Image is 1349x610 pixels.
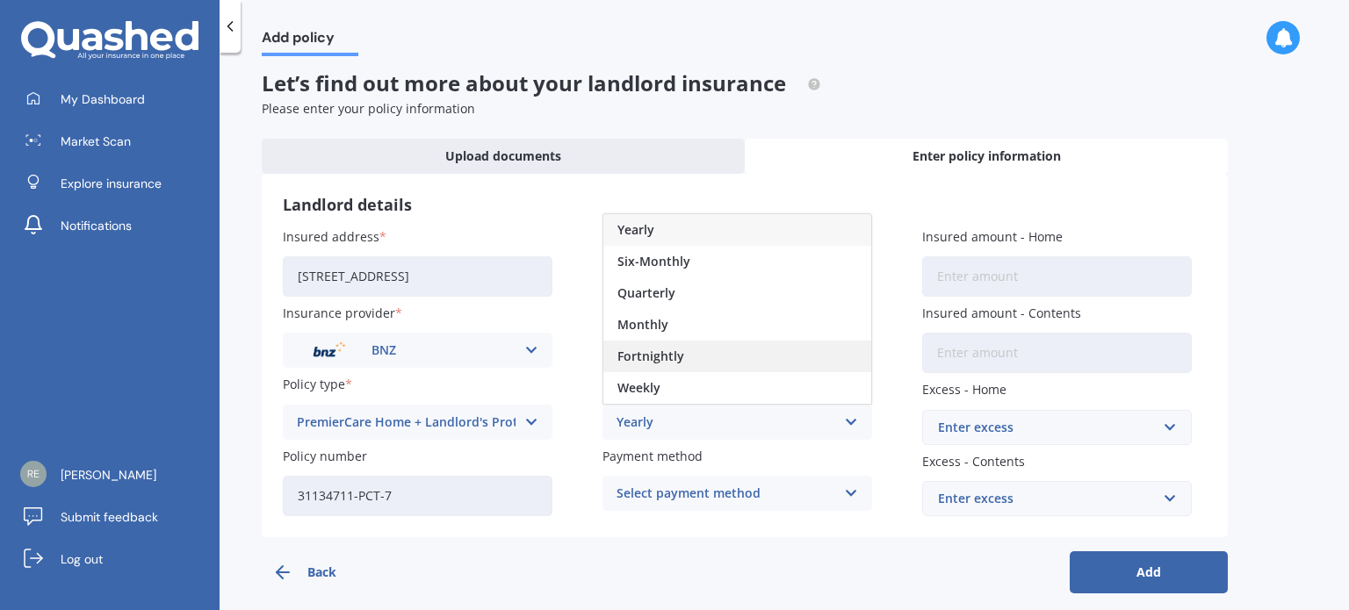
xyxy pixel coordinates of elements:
span: Insured amount - Home [922,228,1063,245]
a: Submit feedback [13,499,220,535]
span: Payment method [602,448,703,464]
span: Yearly [617,224,654,236]
span: Policy type [283,377,345,393]
input: Enter amount [922,333,1192,373]
input: Enter address [283,256,552,297]
span: Add policy [262,29,358,53]
button: Add [1070,551,1228,593]
span: Market Scan [61,133,131,150]
img: 3d2adf9a51636798926a49cc740a943f [20,461,47,487]
span: Upload documents [445,147,561,165]
span: Insurance provider [283,305,395,321]
span: [PERSON_NAME] [61,466,156,484]
span: Six-Monthly [617,255,690,268]
a: Notifications [13,208,220,243]
img: BNZ.png [297,338,362,362]
div: BNZ [297,341,516,360]
span: Explore insurance [61,175,162,192]
span: Log out [61,550,103,568]
span: Submit feedback [61,508,158,526]
div: Yearly [617,413,835,432]
a: [PERSON_NAME] [13,457,220,492]
h3: Landlord details [283,195,1207,215]
a: Log out [13,542,220,577]
div: Select payment method [617,484,835,503]
span: My Dashboard [61,90,145,108]
span: Excess - Contents [922,453,1025,470]
span: Insured address [283,228,379,245]
span: Enter policy information [913,147,1061,165]
div: Enter excess [938,489,1155,508]
span: Please enter your policy information [262,100,475,117]
span: Excess - Home [922,382,1006,398]
a: Explore insurance [13,166,220,201]
span: Notifications [61,217,132,234]
span: Policy number [283,448,367,464]
button: Back [262,551,420,593]
span: Fortnightly [617,350,684,362]
div: PremierCare Home + Landlord's Protection [297,413,516,432]
div: Enter excess [938,418,1155,437]
span: Weekly [617,382,660,394]
span: Monthly [617,319,668,331]
input: Enter policy number [283,476,552,516]
a: Market Scan [13,124,220,159]
span: Quarterly [617,287,675,299]
a: My Dashboard [13,82,220,117]
span: Let’s find out more about your landlord insurance [262,68,821,97]
input: Enter amount [922,256,1192,297]
span: Insured amount - Contents [922,305,1081,321]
